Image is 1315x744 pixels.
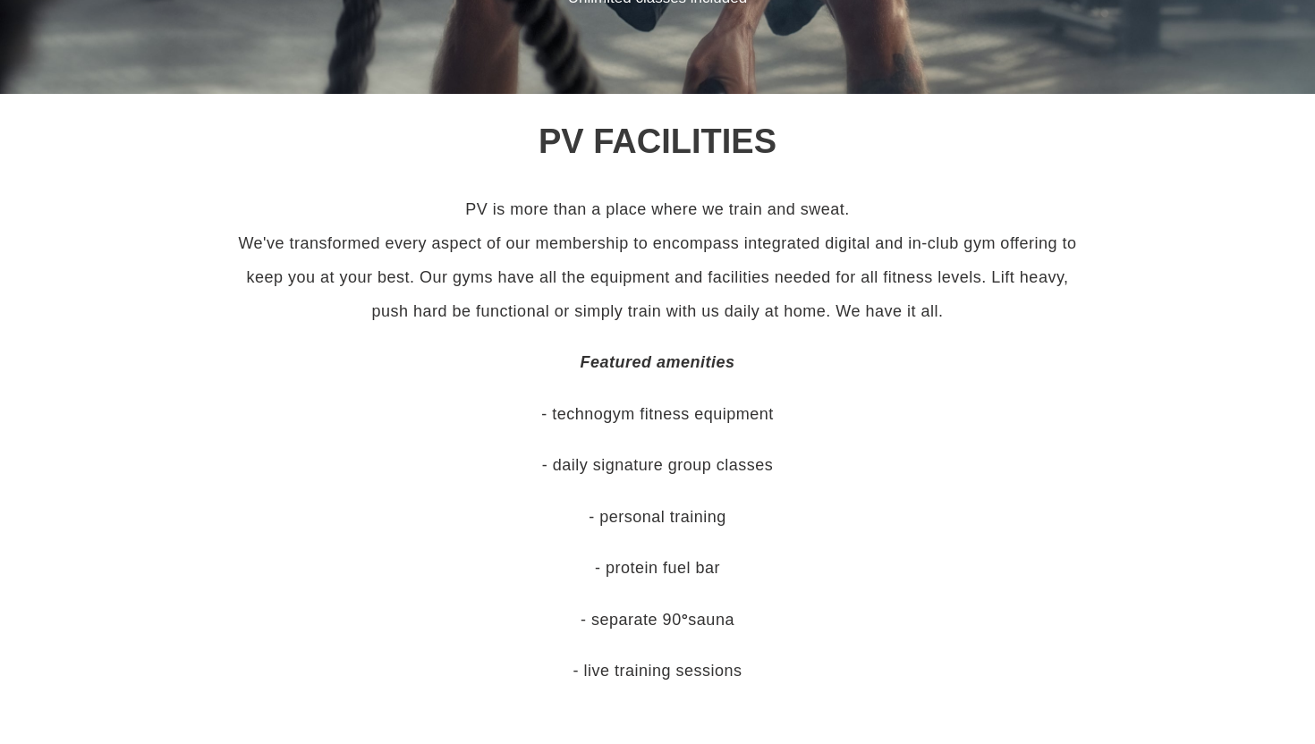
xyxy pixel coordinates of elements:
[228,397,1087,431] p: - technogym fitness equipment
[228,551,1087,585] p: - protein fuel bar
[228,448,1087,482] p: - daily signature group classes
[228,603,1087,637] p: - separate 90 sauna
[228,500,1087,534] p: - personal training
[580,353,734,371] strong: Featured amenities
[682,611,689,629] strong: °
[228,654,1087,688] p: - live training sessions
[170,121,1145,162] h2: PV FACILITIES
[228,192,1087,328] p: PV is more than a place where we train and sweat. We've transformed every aspect of our membershi...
